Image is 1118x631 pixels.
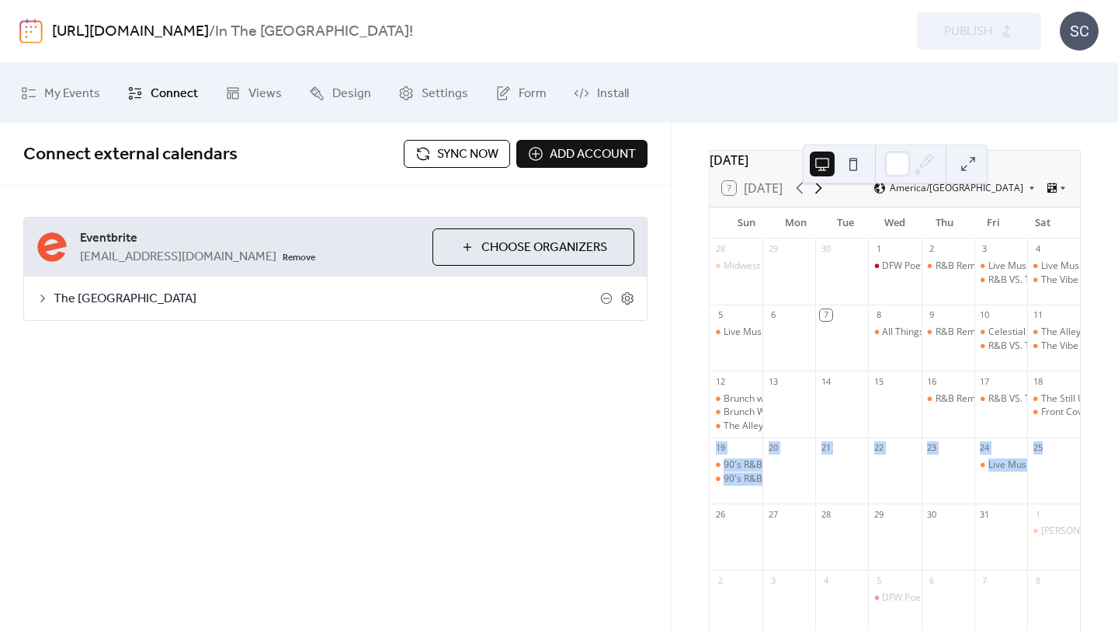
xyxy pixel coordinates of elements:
div: 6 [767,309,779,321]
div: Midwest 2 Dallas – NFL Watch Party Series (Midwest Bar) [710,260,762,273]
div: 23 [926,442,938,454]
div: 16 [926,375,938,387]
div: 1 [1032,508,1043,520]
div: 14 [820,375,832,387]
span: Connect [151,82,198,106]
div: Sun [722,207,772,239]
a: Design [297,69,383,117]
div: DFW Poetry Slam [882,260,957,273]
div: 8 [873,309,884,321]
span: Views [248,82,282,106]
div: Live Music Performance by Don Diego & The Razz Band [974,458,1027,472]
span: America/[GEOGRAPHIC_DATA] [890,183,1023,193]
div: R&B Remix Thursdays [936,260,1030,273]
div: 7 [979,574,991,586]
span: Eventbrite [80,229,420,248]
div: 30 [820,243,832,255]
div: 26 [714,508,726,520]
div: R&B VS. THE TRAP [974,340,1027,353]
div: 6 [926,574,938,586]
div: R&B Remix Thursdays [922,326,974,339]
span: Settings [422,82,468,106]
div: DFW Poetry Slam [868,260,921,273]
span: Install [597,82,629,106]
span: Sync now [437,145,498,164]
a: Form [484,69,558,117]
div: The Still Unlearning Tour [1027,392,1080,406]
div: 29 [873,508,884,520]
div: 5 [873,574,884,586]
div: Mon [772,207,821,239]
div: 4 [820,574,832,586]
div: The Vibe [1041,274,1078,287]
div: The Vibe [1027,274,1080,287]
div: 22 [873,442,884,454]
div: 90's R&B House Party Live By [PERSON_NAME] & Bronzeville [724,458,985,472]
div: R&B VS. THE TRAP [974,274,1027,287]
div: Shaun Milli Live [1027,525,1080,538]
div: 28 [714,243,726,255]
span: [EMAIL_ADDRESS][DOMAIN_NAME] [80,248,276,267]
div: Thu [919,207,969,239]
button: Choose Organizers [432,228,634,266]
a: Install [562,69,641,117]
div: R&B VS. THE TRAP [988,392,1068,406]
button: Add account [516,140,648,168]
div: The Vibe [1041,340,1078,353]
div: Live Music Performance by Smoke & The Playlist [1027,260,1080,273]
div: 90's R&B House Party Live By R.J. Mitchell & Bronzeville [710,472,762,486]
span: Design [332,82,371,106]
div: 28 [820,508,832,520]
a: Settings [387,69,480,117]
span: The [GEOGRAPHIC_DATA] [54,290,600,309]
div: 27 [767,508,779,520]
button: Sync now [404,140,510,168]
div: Live Music Performance by [PERSON_NAME] & The Razz Band [724,326,991,339]
img: logo [19,19,43,44]
div: 12 [714,375,726,387]
div: The Vibe [1027,340,1080,353]
span: Form [519,82,547,106]
div: Live Music Performance by Don Diego & The Razz Band [710,326,762,339]
div: 20 [767,442,779,454]
div: Brunch With The Band Live Music by Don Diego & The Razz Band [710,406,762,419]
span: Remove [283,252,315,264]
div: 18 [1032,375,1043,387]
div: The Alley Music House Concert Series presents Dej Loaf [724,420,966,433]
span: Choose Organizers [481,239,607,257]
div: Brunch With The Band Live Music by [PERSON_NAME] & The Razz Band [724,406,1030,419]
div: 90's R&B House Party Live By R.J. Mitchell & Bronzeville [710,458,762,472]
div: R&B Remix Thursdays [922,260,974,273]
div: 3 [979,243,991,255]
div: 31 [979,508,991,520]
div: 2 [926,243,938,255]
div: R&B VS. THE TRAP [988,340,1068,353]
a: [URL][DOMAIN_NAME] [52,17,209,47]
div: Fri [969,207,1019,239]
div: Sat [1018,207,1068,239]
a: My Events [9,69,112,117]
div: 24 [979,442,991,454]
div: 13 [767,375,779,387]
div: 29 [767,243,779,255]
div: Wed [870,207,920,239]
div: 4 [1032,243,1043,255]
div: R&B VS. THE TRAP [988,274,1068,287]
a: Connect [116,69,210,117]
div: 8 [1032,574,1043,586]
div: 17 [979,375,991,387]
b: / [209,17,215,47]
div: 1 [873,243,884,255]
div: 90's R&B House Party Live By [PERSON_NAME] & Bronzeville [724,472,985,486]
div: Front Cover Band Live [1027,406,1080,419]
div: 7 [820,309,832,321]
div: R&B Remix Thursdays [922,392,974,406]
div: Midwest 2 Dallas – NFL Watch Party Series (Midwest Bar) [724,260,970,273]
div: 10 [979,309,991,321]
div: 25 [1032,442,1043,454]
div: 3 [767,574,779,586]
b: In The [GEOGRAPHIC_DATA]! [215,17,413,47]
div: R&B Remix Thursdays [936,326,1030,339]
div: 5 [714,309,726,321]
img: eventbrite [36,232,68,263]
